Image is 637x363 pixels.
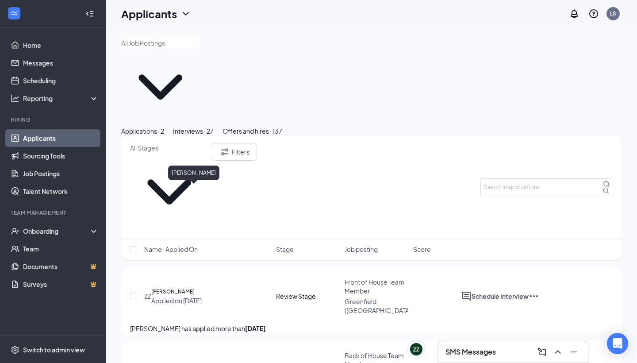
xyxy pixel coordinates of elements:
svg: ChevronDown [121,48,200,126]
a: Job Postings [23,165,99,182]
input: All Stages [130,143,208,153]
div: Team Management [11,209,97,216]
svg: ChevronDown [180,8,191,19]
div: Switch to admin view [23,345,85,354]
svg: WorkstreamLogo [10,9,19,18]
span: Score [413,245,431,254]
span: Name · Applied On [144,245,198,254]
h5: [PERSON_NAME] [151,287,195,296]
svg: Settings [11,345,19,354]
span: Stage [276,245,294,254]
div: [PERSON_NAME] [168,166,219,180]
div: Offers and hires · 137 [223,126,282,136]
div: Onboarding [23,227,91,236]
button: Filter Filters [212,143,257,161]
div: Interviews · 27 [173,126,214,136]
span: Front of House Team Member [345,278,404,295]
svg: ActiveChat [461,291,472,301]
a: DocumentsCrown [23,258,99,275]
div: Hiring [11,116,97,124]
p: [PERSON_NAME] has applied more than . [130,324,613,333]
a: Applicants [23,129,99,147]
svg: MagnifyingGlass [603,181,610,188]
svg: QuestionInfo [588,8,599,19]
h3: SMS Messages [445,347,496,357]
div: Applied on [DATE] [151,296,202,305]
div: LS [610,10,616,17]
svg: Collapse [85,9,94,18]
svg: ChevronDown [130,153,208,231]
a: Talent Network [23,182,99,200]
svg: Filter [219,147,230,157]
h1: Applicants [121,6,177,21]
a: SurveysCrown [23,275,99,293]
svg: UserCheck [11,227,19,236]
svg: ChevronUp [553,347,563,357]
input: Search in applications [480,178,613,196]
div: Open Intercom Messenger [607,333,628,354]
svg: Notifications [569,8,579,19]
div: ZZ [413,346,419,353]
input: All Job Postings [121,38,200,48]
a: Sourcing Tools [23,147,99,165]
span: Greenfield ([GEOGRAPHIC_DATA]) [345,297,413,314]
a: Team [23,240,99,258]
div: Applications · 2 [121,126,164,136]
div: Reporting [23,94,99,103]
svg: Minimize [568,347,579,357]
button: ChevronUp [551,345,565,359]
div: ZZ [144,292,151,301]
svg: Analysis [11,94,19,103]
svg: Ellipses [529,291,539,301]
button: ComposeMessage [535,345,549,359]
button: Minimize [567,345,581,359]
div: Review Stage [276,292,316,301]
span: Job posting [345,245,378,254]
a: Home [23,36,99,54]
b: [DATE] [245,324,266,332]
svg: ComposeMessage [537,347,547,357]
a: Scheduling [23,72,99,89]
a: Messages [23,54,99,72]
button: Schedule Interview [472,291,529,301]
